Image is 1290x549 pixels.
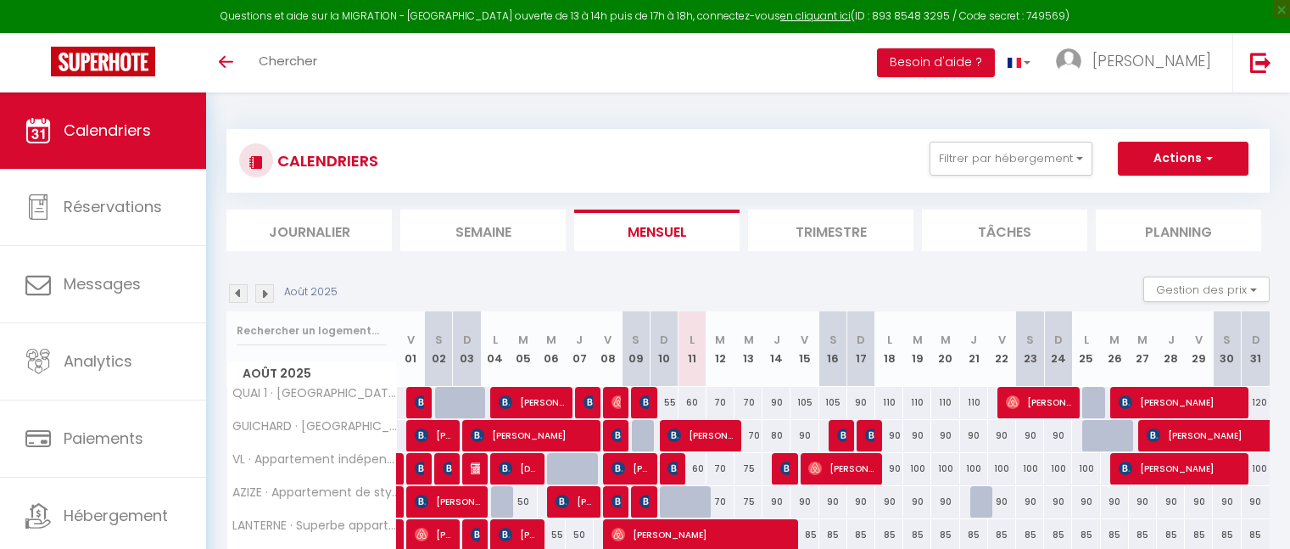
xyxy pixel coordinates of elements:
[931,486,959,518] div: 90
[1157,486,1185,518] div: 90
[546,332,556,348] abbr: M
[397,311,425,387] th: 01
[857,332,865,348] abbr: D
[690,332,695,348] abbr: L
[1195,332,1203,348] abbr: V
[667,452,677,485] span: [PERSON_NAME]
[1213,311,1241,387] th: 30
[453,311,481,387] th: 03
[988,486,1016,518] div: 90
[1101,311,1129,387] th: 26
[903,486,931,518] div: 90
[875,486,903,518] div: 90
[64,196,162,217] span: Réservations
[988,420,1016,451] div: 90
[715,332,725,348] abbr: M
[808,452,875,485] span: [PERSON_NAME]
[594,311,622,387] th: 08
[734,453,762,485] div: 75
[1044,420,1072,451] div: 90
[931,420,959,451] div: 90
[284,284,338,300] p: Août 2025
[679,453,706,485] div: 60
[780,452,790,485] span: [PERSON_NAME]
[556,485,594,518] span: [PERSON_NAME]
[574,210,740,251] li: Mensuel
[931,387,959,418] div: 110
[509,311,537,387] th: 05
[1242,486,1270,518] div: 90
[1072,311,1100,387] th: 25
[762,486,790,518] div: 90
[960,420,988,451] div: 90
[877,48,995,77] button: Besoin d'aide ?
[499,386,566,418] span: [PERSON_NAME]
[970,332,977,348] abbr: J
[463,332,472,348] abbr: D
[1006,386,1073,418] span: [PERSON_NAME]
[518,332,528,348] abbr: M
[1119,452,1243,485] span: [PERSON_NAME]
[1185,311,1213,387] th: 29
[259,52,317,70] span: Chercher
[903,453,931,485] div: 100
[425,311,453,387] th: 02
[650,387,678,418] div: 55
[230,486,399,499] span: AZIZE · Appartement de style Cordeliers-Jacobins
[639,485,649,518] span: [PERSON_NAME]
[443,452,452,485] span: [PERSON_NAME]
[1213,486,1241,518] div: 90
[1072,453,1100,485] div: 100
[903,387,931,418] div: 110
[650,311,678,387] th: 10
[847,486,875,518] div: 90
[660,332,668,348] abbr: D
[1016,486,1044,518] div: 90
[584,386,593,418] span: [PERSON_NAME]
[706,453,734,485] div: 70
[230,453,399,466] span: VL · Appartement indépendant au cœur du [GEOGRAPHIC_DATA]
[790,420,818,451] div: 90
[819,486,847,518] div: 90
[622,311,650,387] th: 09
[1137,332,1148,348] abbr: M
[744,332,754,348] abbr: M
[230,519,399,532] span: LANTERNE · Superbe appartement avec vue sur [GEOGRAPHIC_DATA]
[415,452,424,485] span: [PERSON_NAME]
[1168,332,1175,348] abbr: J
[748,210,913,251] li: Trimestre
[1043,33,1232,92] a: ... [PERSON_NAME]
[773,332,780,348] abbr: J
[1185,486,1213,518] div: 90
[1016,420,1044,451] div: 90
[1109,332,1120,348] abbr: M
[611,419,621,451] span: [PERSON_NAME]
[706,311,734,387] th: 12
[415,386,424,418] span: [PERSON_NAME]
[679,311,706,387] th: 11
[1044,311,1072,387] th: 24
[1129,486,1157,518] div: 90
[922,210,1087,251] li: Tâches
[790,486,818,518] div: 90
[566,311,594,387] th: 07
[639,386,649,418] span: [PERSON_NAME]
[1129,311,1157,387] th: 27
[227,361,396,386] span: Août 2025
[903,420,931,451] div: 90
[988,453,1016,485] div: 100
[913,332,923,348] abbr: M
[237,316,387,346] input: Rechercher un logement...
[435,332,443,348] abbr: S
[819,387,847,418] div: 105
[829,332,837,348] abbr: S
[493,332,498,348] abbr: L
[226,210,392,251] li: Journalier
[611,386,621,418] span: [PERSON_NAME]
[1101,486,1129,518] div: 90
[837,419,846,451] span: [PERSON_NAME]
[801,332,808,348] abbr: V
[230,387,399,400] span: QUAI 1 · [GEOGRAPHIC_DATA]
[499,452,537,485] span: [DATE] Corumlu
[471,452,480,485] span: [PERSON_NAME]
